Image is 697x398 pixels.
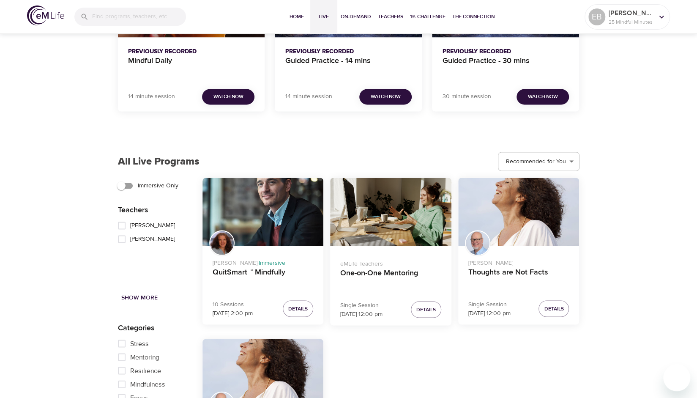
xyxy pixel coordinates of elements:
[213,300,253,309] p: 10 Sessions
[92,8,186,26] input: Find programs, teachers, etc...
[130,365,161,376] span: Resilience
[213,309,253,318] p: [DATE] 2:00 pm
[213,267,314,288] h4: QuitSmart ™ Mindfully
[341,12,371,21] span: On-Demand
[118,204,202,215] p: Teachers
[452,12,495,21] span: The Connection
[128,92,175,101] p: 14 minute session
[442,56,569,77] h4: Guided Practice - 30 mins
[130,234,175,243] span: [PERSON_NAME]
[202,178,324,246] button: QuitSmart ™ Mindfully
[138,181,178,190] span: Immersive Only
[340,301,383,310] p: Single Session
[371,92,401,101] span: Watch Now
[314,12,334,21] span: Live
[118,322,202,333] p: Categories
[359,89,412,104] button: Watch Now
[340,256,441,268] p: eMLife Teachers
[130,338,149,349] span: Stress
[259,259,285,266] span: Immersive
[663,364,690,391] iframe: Button to launch messaging window
[442,92,491,101] p: 30 minute session
[121,292,158,303] span: Show More
[410,12,446,21] span: 1% Challenge
[288,304,308,313] span: Details
[283,300,313,317] button: Details
[128,56,255,77] h4: Mindful Daily
[285,92,332,101] p: 14 minute session
[285,56,412,77] h4: Guided Practice - 14 mins
[468,300,511,309] p: Single Session
[468,255,569,267] p: [PERSON_NAME]
[468,309,511,318] p: [DATE] 12:00 pm
[130,379,165,389] span: Mindfulness
[118,290,161,305] button: Show More
[340,310,383,318] p: [DATE] 12:00 pm
[411,301,441,318] button: Details
[538,300,569,317] button: Details
[330,178,451,246] button: One-on-One Mentoring
[287,12,307,21] span: Home
[27,5,64,25] img: logo
[442,47,569,56] p: Previously Recorded
[544,304,563,313] span: Details
[340,268,441,288] h4: One-on-One Mentoring
[609,8,653,18] p: [PERSON_NAME]
[213,92,243,101] span: Watch Now
[202,89,254,104] button: Watch Now
[458,178,579,246] button: Thoughts are Not Facts
[213,255,314,267] p: [PERSON_NAME] ·
[130,352,159,362] span: Mentoring
[416,305,436,314] span: Details
[468,267,569,288] h4: Thoughts are Not Facts
[128,47,255,56] p: Previously Recorded
[588,8,605,25] div: EB
[528,92,558,101] span: Watch Now
[609,18,653,26] p: 25 Mindful Minutes
[130,221,175,230] span: [PERSON_NAME]
[118,154,200,169] p: All Live Programs
[285,47,412,56] p: Previously Recorded
[517,89,569,104] button: Watch Now
[378,12,403,21] span: Teachers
